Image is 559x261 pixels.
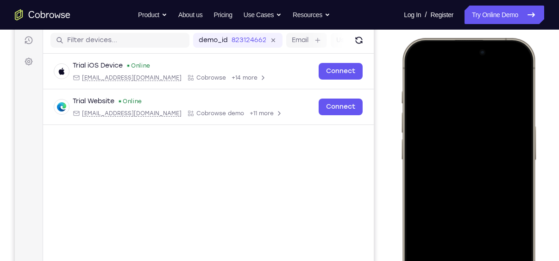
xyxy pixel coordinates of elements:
div: Online [112,57,136,64]
div: New devices found. [113,60,114,62]
a: Connect [304,93,348,110]
span: Cobrowse [182,69,211,76]
span: / [425,9,427,20]
div: App [172,69,211,76]
div: Open device details [28,49,359,84]
div: Trial iOS Device [58,56,108,65]
div: App [172,105,229,112]
span: +14 more [217,69,243,76]
div: New devices found. [104,95,106,97]
a: Go to the home page [15,9,70,20]
button: Use Cases [244,6,282,24]
button: Product [138,6,167,24]
button: Refresh [337,28,352,43]
a: Try Online Demo [465,6,544,24]
span: web@example.com [67,105,167,112]
input: Filter devices... [52,31,169,40]
span: +11 more [235,105,259,112]
h1: Connect [36,6,86,20]
span: ios@example.com [67,69,167,76]
a: Connect [304,58,348,75]
a: Log In [404,6,421,24]
label: demo_id [184,31,213,40]
label: Email [277,31,294,40]
div: Email [58,69,167,76]
div: Online [103,93,127,100]
label: User ID [321,31,345,40]
button: Resources [293,6,330,24]
div: Open device details [28,84,359,120]
div: Email [58,105,167,112]
a: Register [431,6,453,24]
a: Pricing [214,6,232,24]
div: Trial Website [58,92,100,101]
span: Cobrowse demo [182,105,229,112]
a: About us [178,6,202,24]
